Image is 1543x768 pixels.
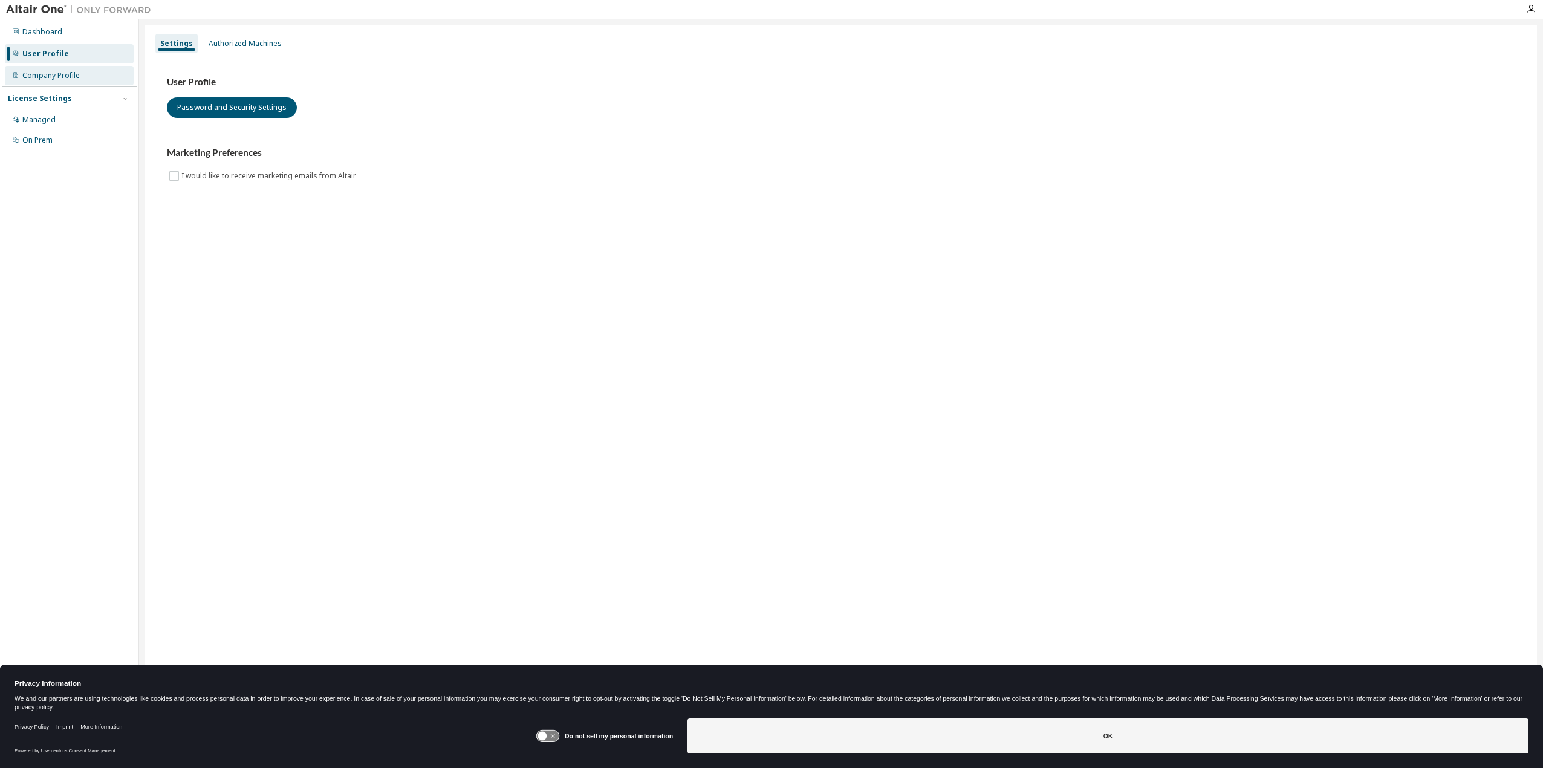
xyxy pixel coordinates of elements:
[209,39,282,48] div: Authorized Machines
[167,76,1515,88] h3: User Profile
[22,49,69,59] div: User Profile
[22,27,62,37] div: Dashboard
[6,4,157,16] img: Altair One
[167,97,297,118] button: Password and Security Settings
[160,39,193,48] div: Settings
[22,135,53,145] div: On Prem
[167,147,1515,159] h3: Marketing Preferences
[8,94,72,103] div: License Settings
[181,169,359,183] label: I would like to receive marketing emails from Altair
[22,115,56,125] div: Managed
[22,71,80,80] div: Company Profile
